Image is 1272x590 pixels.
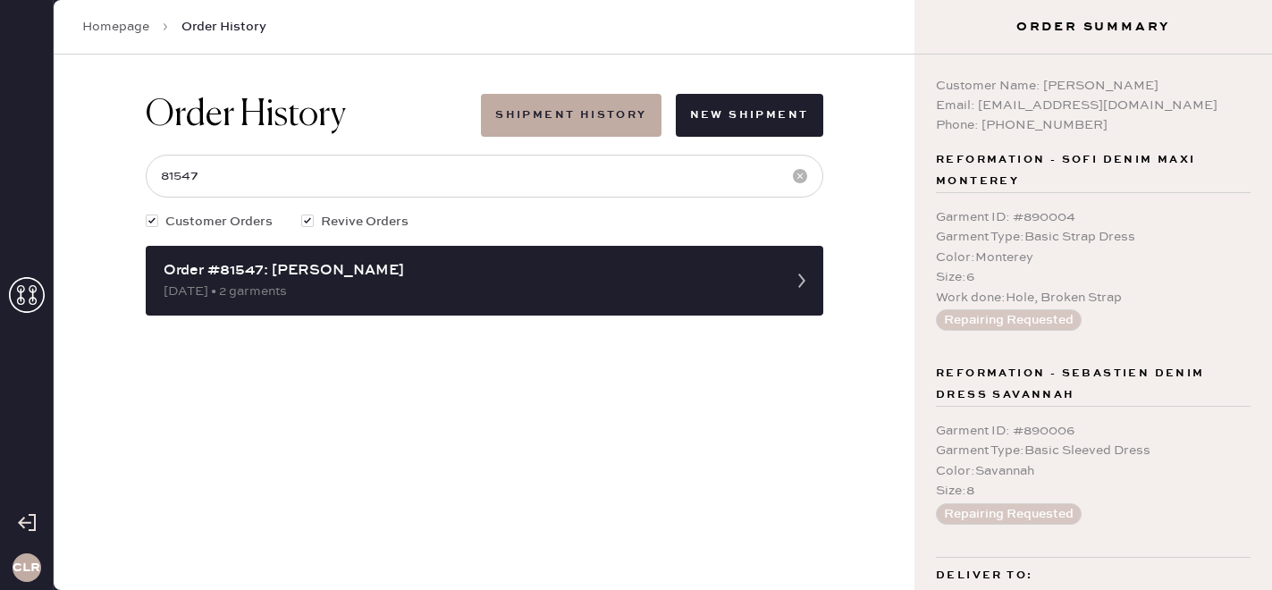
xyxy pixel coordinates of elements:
[165,212,273,232] span: Customer Orders
[936,441,1251,460] div: Garment Type : Basic Sleeved Dress
[936,503,1082,525] button: Repairing Requested
[164,260,773,282] div: Order #81547: [PERSON_NAME]
[936,76,1251,96] div: Customer Name: [PERSON_NAME]
[13,561,40,574] h3: CLR
[936,115,1251,135] div: Phone: [PHONE_NUMBER]
[936,481,1251,501] div: Size : 8
[936,421,1251,441] div: Garment ID : # 890006
[82,18,149,36] a: Homepage
[146,94,346,137] h1: Order History
[936,227,1251,247] div: Garment Type : Basic Strap Dress
[936,363,1251,406] span: Reformation - Sebastien Denim Dress Savannah
[1187,510,1264,586] iframe: Front Chat
[936,267,1251,287] div: Size : 6
[481,94,661,137] button: Shipment History
[936,309,1082,331] button: Repairing Requested
[146,155,823,198] input: Search by order number, customer name, email or phone number
[936,248,1251,267] div: Color : Monterey
[936,207,1251,227] div: Garment ID : # 890004
[676,94,823,137] button: New Shipment
[321,212,409,232] span: Revive Orders
[181,18,266,36] span: Order History
[936,288,1251,308] div: Work done : Hole, Broken Strap
[936,96,1251,115] div: Email: [EMAIL_ADDRESS][DOMAIN_NAME]
[164,282,773,301] div: [DATE] • 2 garments
[936,461,1251,481] div: Color : Savannah
[936,149,1251,192] span: Reformation - Sofi Denim Maxi Monterey
[936,565,1032,586] span: Deliver to:
[914,18,1272,36] h3: Order Summary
